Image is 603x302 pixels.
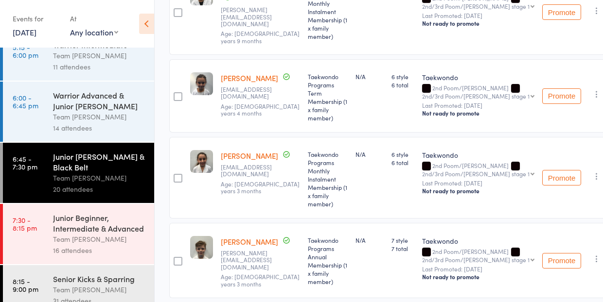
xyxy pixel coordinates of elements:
div: Senior Kicks & Sparring [53,273,146,284]
div: Team [PERSON_NAME] [53,50,146,61]
span: 6 total [391,158,414,167]
div: Taekwondo Programs Annual Membership (1 x family member) [308,236,348,285]
div: N/A [355,72,384,81]
div: 2nd Poom/[PERSON_NAME] [422,162,534,177]
div: Warrior Advanced & Junior [PERSON_NAME] [53,90,146,111]
span: 6 style [391,72,414,81]
span: Age: [DEMOGRAPHIC_DATA] years 9 months [221,29,300,44]
a: [DATE] [13,27,36,37]
small: gabby.baldassarri@gmail.com [221,86,300,100]
div: N/A [355,236,384,244]
div: Team [PERSON_NAME] [53,234,146,245]
span: 7 style [391,236,414,244]
div: 20 attendees [53,184,146,195]
div: Team [PERSON_NAME] [53,284,146,295]
a: [PERSON_NAME] [221,151,278,161]
div: Junior Beginner, Intermediate & Advanced [53,212,146,234]
span: Age: [DEMOGRAPHIC_DATA] years 4 months [221,102,300,117]
time: 8:15 - 9:00 pm [13,277,38,293]
div: 14 attendees [53,122,146,134]
div: Any location [70,27,118,37]
button: Promote [542,170,581,185]
a: [PERSON_NAME] [221,236,278,247]
div: Junior [PERSON_NAME] & Black Belt [53,151,146,172]
img: image1550879613.png [190,72,213,95]
a: 7:30 -8:15 pmJunior Beginner, Intermediate & AdvancedTeam [PERSON_NAME]16 attendees [3,204,154,264]
div: 2nd/3rd Poom/[PERSON_NAME] stage 1 [422,170,530,177]
div: Not ready to promote [422,187,534,195]
button: Promote [542,88,581,104]
div: Events for [13,11,60,27]
div: Taekwondo Programs Term Membership (1 x family member) [308,72,348,122]
img: image1552974442.png [190,150,213,173]
small: benjamin.tantau@gmail.com [221,250,300,270]
div: Not ready to promote [422,19,534,27]
span: 6 style [391,150,414,158]
div: 11 attendees [53,61,146,72]
small: dkp08@live.com.au [221,164,300,178]
div: 2nd/3rd Poom/[PERSON_NAME] stage 1 [422,3,530,9]
a: 6:00 -6:45 pmWarrior Advanced & Junior [PERSON_NAME]Team [PERSON_NAME]14 attendees [3,82,154,142]
div: Not ready to promote [422,273,534,281]
small: Last Promoted: [DATE] [422,102,534,109]
div: Taekwondo [422,150,534,160]
time: 6:45 - 7:30 pm [13,155,37,170]
div: Taekwondo [422,236,534,246]
img: image1554509052.png [190,236,213,259]
a: 5:15 -6:00 pmWarrior IntermediateTeam [PERSON_NAME]11 attendees [3,31,154,81]
small: Last Promoted: [DATE] [422,266,534,272]
div: 2nd/3rd Poom/[PERSON_NAME] stage 1 [422,93,530,99]
span: Age: [DEMOGRAPHIC_DATA] years 3 months [221,180,300,195]
div: Taekwondo Programs Monthly Instalment Membership (1 x family member) [308,150,348,208]
a: [PERSON_NAME] [221,73,278,83]
div: 2nd Poom/[PERSON_NAME] [422,84,534,99]
small: Last Promoted: [DATE] [422,180,534,186]
div: N/A [355,150,384,158]
div: Taekwondo [422,72,534,82]
span: Age: [DEMOGRAPHIC_DATA] years 3 months [221,272,300,287]
small: Last Promoted: [DATE] [422,12,534,19]
time: 5:15 - 6:00 pm [13,43,38,59]
small: e.j.gallaghers@gmail.com [221,6,300,27]
span: 7 total [391,244,414,252]
span: 6 total [391,81,414,89]
div: 16 attendees [53,245,146,256]
time: 7:30 - 8:15 pm [13,216,37,232]
div: At [70,11,118,27]
time: 6:00 - 6:45 pm [13,94,38,109]
div: 2nd Poom/[PERSON_NAME] [422,248,534,263]
div: Not ready to promote [422,109,534,117]
div: Team [PERSON_NAME] [53,111,146,122]
a: 6:45 -7:30 pmJunior [PERSON_NAME] & Black BeltTeam [PERSON_NAME]20 attendees [3,143,154,203]
button: Promote [542,253,581,268]
div: 2nd/3rd Poom/[PERSON_NAME] stage 1 [422,256,530,263]
div: Team [PERSON_NAME] [53,172,146,184]
button: Promote [542,4,581,20]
